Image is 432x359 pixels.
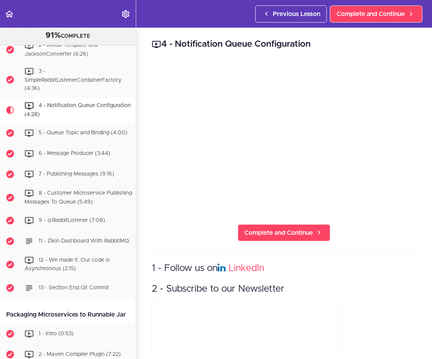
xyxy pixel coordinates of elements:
[39,130,127,136] span: 5 - Queue Topic and Binding (4:00)
[238,224,330,241] a: Complete and Continue
[39,331,74,336] span: 1 - Intro (0:53)
[152,63,416,212] iframe: Video Player
[25,190,132,205] span: 8 - Customer Microservice Publishing Messages To Queue (5:49)
[152,283,416,296] h3: 2 - Subscribe to our Newsletter
[39,239,129,244] span: 11 - Zikin Dashboard With RabbitMQ
[5,9,14,19] svg: Back to course curriculum
[121,9,130,19] svg: Settings Menu
[25,103,131,117] span: 4 - Notification Queue Configuration (4:28)
[273,9,320,19] span: Previous Lesson
[244,228,313,238] span: Complete and Continue
[330,5,423,23] a: Complete and Continue
[152,262,416,275] h3: 1 - Follow us on
[25,69,121,91] span: 3 - SimpleRabbitListenerContainerFactory (4:36)
[255,5,327,23] a: Previous Lesson
[39,285,109,290] span: 13 - Section End Git Commit
[228,264,264,273] a: LinkedIn
[10,31,126,41] div: COMPLETE
[39,151,110,156] span: 6 - Message Producer (3:44)
[152,38,416,51] h2: 4 - Notification Queue Configuration
[25,258,110,272] span: 12 - We made it. Our code is Asynchronous (2:15)
[39,352,121,357] span: 2 - Maven Compiler Plugin (7:22)
[337,9,405,19] span: Complete and Continue
[39,218,105,223] span: 9 - @RabbitListener (7:08)
[39,171,114,177] span: 7 - Publishing Messages (9:16)
[46,32,61,39] span: 91%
